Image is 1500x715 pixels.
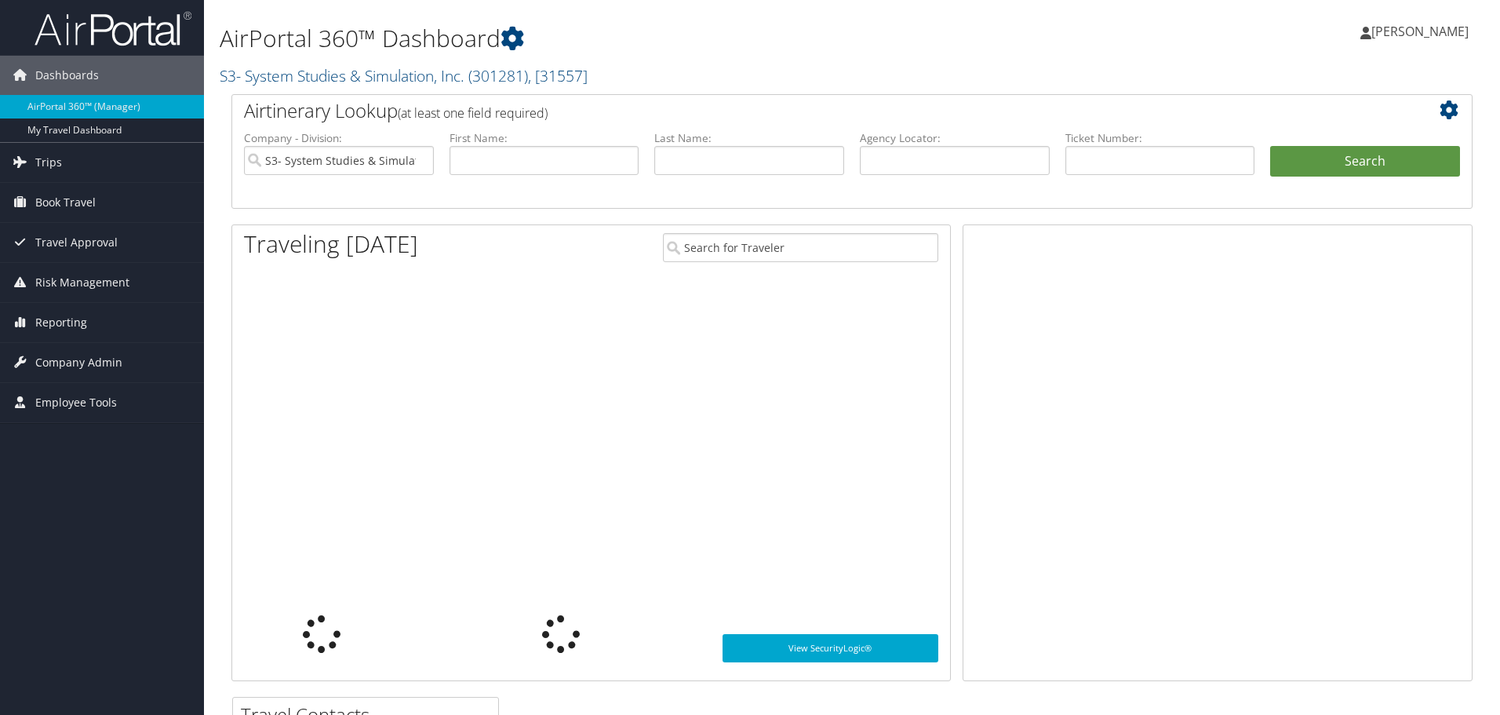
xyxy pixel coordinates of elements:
img: airportal-logo.png [35,10,191,47]
span: Book Travel [35,183,96,222]
span: [PERSON_NAME] [1371,23,1469,40]
span: Travel Approval [35,223,118,262]
h1: Traveling [DATE] [244,228,418,261]
span: Company Admin [35,343,122,382]
span: Risk Management [35,263,129,302]
span: Reporting [35,303,87,342]
label: Last Name: [654,130,844,146]
span: , [ 31557 ] [528,65,588,86]
input: Search for Traveler [663,233,938,262]
h2: Airtinerary Lookup [244,97,1356,124]
label: Agency Locator: [860,130,1050,146]
label: Company - Division: [244,130,434,146]
label: First Name: [450,130,639,146]
a: [PERSON_NAME] [1360,8,1484,55]
h1: AirPortal 360™ Dashboard [220,22,1063,55]
span: Dashboards [35,56,99,95]
span: Trips [35,143,62,182]
a: View SecurityLogic® [723,634,938,662]
button: Search [1270,146,1460,177]
span: (at least one field required) [398,104,548,122]
span: Employee Tools [35,383,117,422]
label: Ticket Number: [1065,130,1255,146]
span: ( 301281 ) [468,65,528,86]
a: S3- System Studies & Simulation, Inc. [220,65,588,86]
